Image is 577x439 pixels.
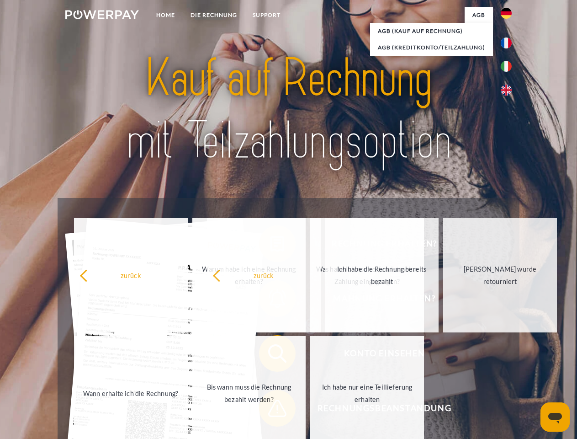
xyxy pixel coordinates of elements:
[79,387,182,399] div: Wann erhalte ich die Rechnung?
[331,263,434,288] div: Ich habe die Rechnung bereits bezahlt
[465,7,493,23] a: agb
[245,7,288,23] a: SUPPORT
[79,269,182,281] div: zurück
[212,269,315,281] div: zurück
[370,39,493,56] a: AGB (Kreditkonto/Teilzahlung)
[65,10,139,19] img: logo-powerpay-white.svg
[540,402,570,432] iframe: Schaltfläche zum Öffnen des Messaging-Fensters
[501,37,512,48] img: fr
[449,263,551,288] div: [PERSON_NAME] wurde retourniert
[87,44,490,175] img: title-powerpay_de.svg
[501,85,512,96] img: en
[148,7,183,23] a: Home
[501,61,512,72] img: it
[183,7,245,23] a: DIE RECHNUNG
[501,8,512,19] img: de
[198,381,301,406] div: Bis wann muss die Rechnung bezahlt werden?
[370,23,493,39] a: AGB (Kauf auf Rechnung)
[316,381,418,406] div: Ich habe nur eine Teillieferung erhalten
